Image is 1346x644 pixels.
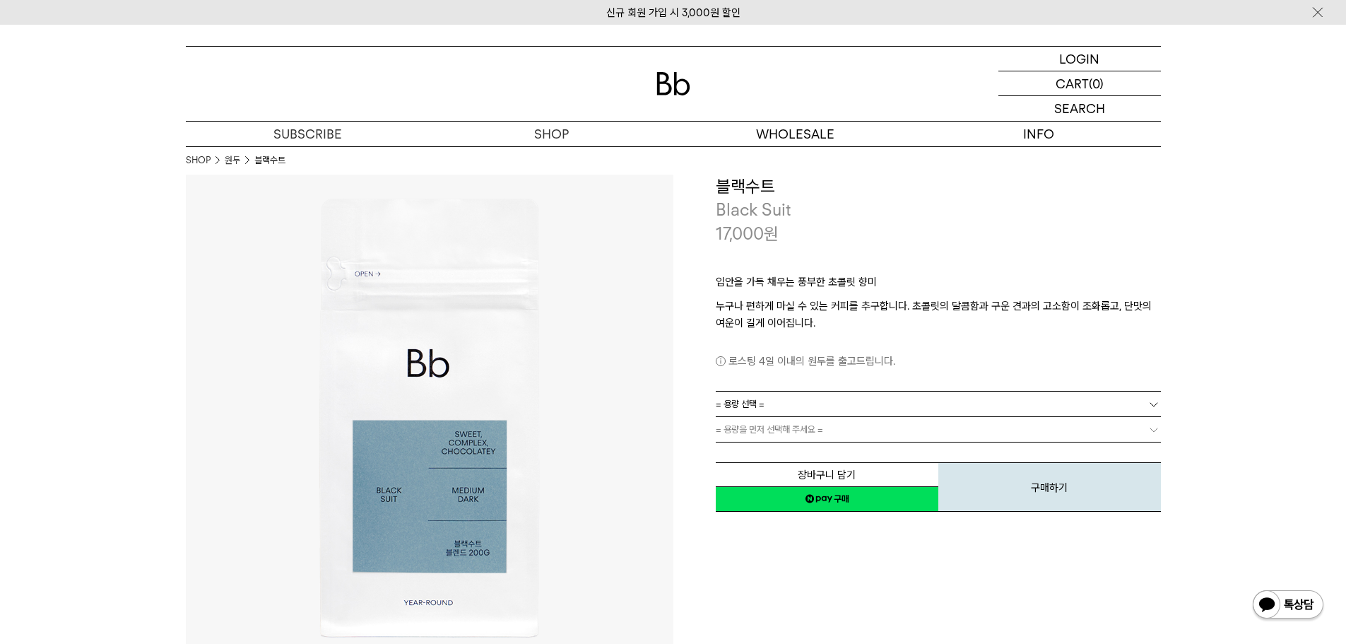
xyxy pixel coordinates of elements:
[716,274,1161,298] p: 입안을 가득 채우는 풍부한 초콜릿 향미
[430,122,673,146] a: SHOP
[1251,589,1325,623] img: 카카오톡 채널 1:1 채팅 버튼
[998,71,1161,96] a: CART (0)
[716,486,938,512] a: 새창
[673,122,917,146] p: WHOLESALE
[716,298,1161,332] p: 누구나 편하게 마실 수 있는 커피를 추구합니다. 초콜릿의 달콤함과 구운 견과의 고소함이 조화롭고, 단맛의 여운이 길게 이어집니다.
[225,153,240,168] a: 원두
[716,417,823,442] span: = 용량을 먼저 선택해 주세요 =
[186,122,430,146] a: SUBSCRIBE
[1056,71,1089,95] p: CART
[764,223,779,244] span: 원
[716,392,764,416] span: = 용량 선택 =
[254,153,285,168] li: 블랙수트
[917,122,1161,146] p: INFO
[656,72,690,95] img: 로고
[606,6,740,19] a: 신규 회원 가입 시 3,000원 할인
[716,462,938,487] button: 장바구니 담기
[716,198,1161,222] p: Black Suit
[938,462,1161,512] button: 구매하기
[716,222,779,246] p: 17,000
[1054,96,1105,121] p: SEARCH
[1059,47,1099,71] p: LOGIN
[186,153,211,168] a: SHOP
[998,47,1161,71] a: LOGIN
[1089,71,1104,95] p: (0)
[716,353,1161,370] p: 로스팅 4일 이내의 원두를 출고드립니다.
[716,175,1161,199] h3: 블랙수트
